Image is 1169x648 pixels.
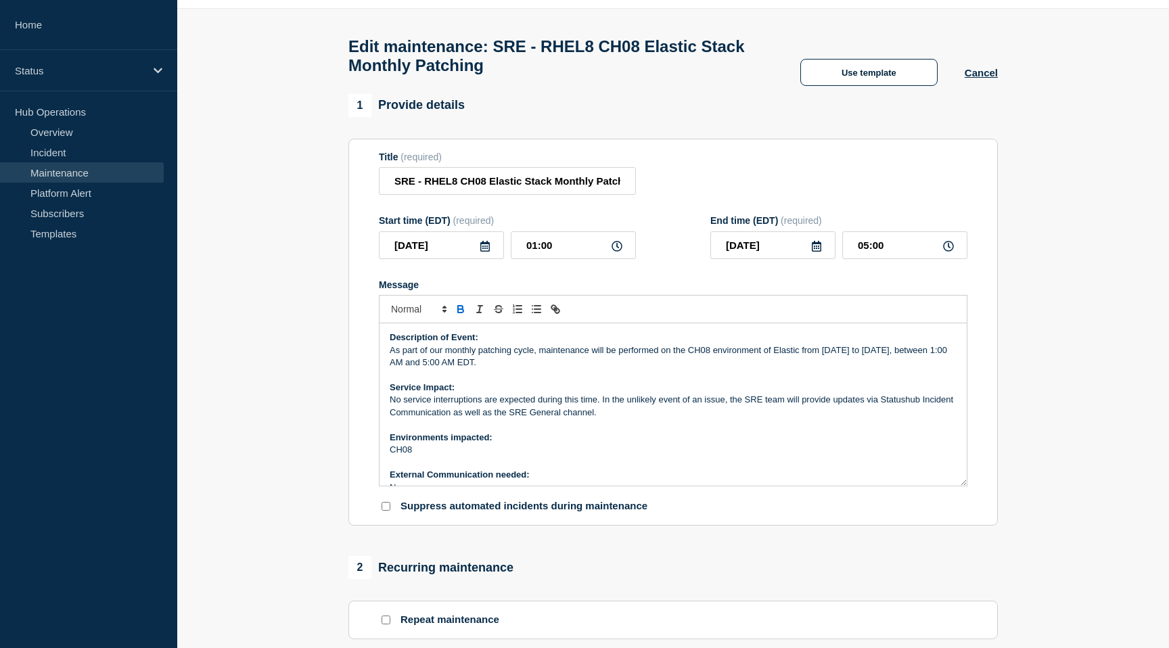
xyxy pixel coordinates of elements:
[390,432,492,442] strong: Environments impacted:
[710,231,835,259] input: YYYY-MM-DD
[379,231,504,259] input: YYYY-MM-DD
[348,556,513,579] div: Recurring maintenance
[781,215,822,226] span: (required)
[382,502,390,511] input: Suppress automated incidents during maintenance
[390,344,957,369] p: As part of our monthly patching cycle, maintenance will be performed on the CH08 environment of E...
[385,301,451,317] span: Font size
[400,614,499,626] p: Repeat maintenance
[400,500,647,513] p: Suppress automated incidents during maintenance
[965,67,998,78] button: Cancel
[546,301,565,317] button: Toggle link
[348,94,465,117] div: Provide details
[390,394,957,419] p: No service interruptions are expected during this time. In the unlikely event of an issue, the SR...
[382,616,390,624] input: Repeat maintenance
[390,382,455,392] strong: Service Impact:
[842,231,967,259] input: HH:MM
[470,301,489,317] button: Toggle italic text
[379,215,636,226] div: Start time (EDT)
[390,332,478,342] strong: Description of Event:
[379,279,967,290] div: Message
[15,65,145,76] p: Status
[453,215,495,226] span: (required)
[379,152,636,162] div: Title
[348,94,371,117] span: 1
[508,301,527,317] button: Toggle ordered list
[380,323,967,486] div: Message
[800,59,938,86] button: Use template
[348,556,371,579] span: 2
[390,482,957,494] p: None
[348,37,773,75] h1: Edit maintenance: SRE - RHEL8 CH08 Elastic Stack Monthly Patching
[489,301,508,317] button: Toggle strikethrough text
[390,469,530,480] strong: External Communication needed:
[451,301,470,317] button: Toggle bold text
[511,231,636,259] input: HH:MM
[390,444,957,456] p: CH08
[710,215,967,226] div: End time (EDT)
[527,301,546,317] button: Toggle bulleted list
[379,167,636,195] input: Title
[400,152,442,162] span: (required)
